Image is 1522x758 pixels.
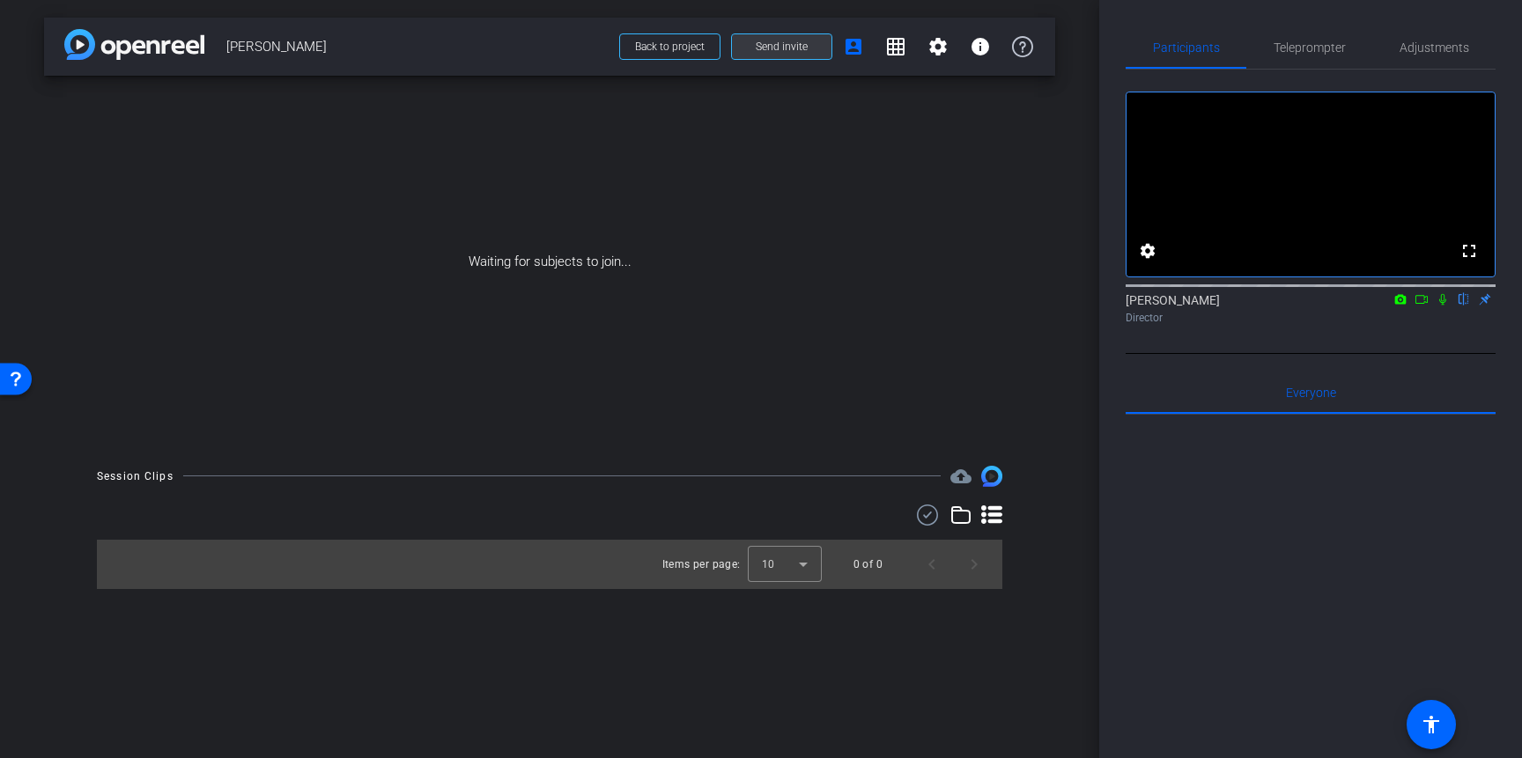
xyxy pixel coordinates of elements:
[1286,386,1336,399] span: Everyone
[756,40,808,54] span: Send invite
[1153,41,1220,54] span: Participants
[1274,41,1346,54] span: Teleprompter
[44,76,1055,448] div: Waiting for subjects to join...
[1453,291,1474,306] mat-icon: flip
[843,36,864,57] mat-icon: account_box
[619,33,720,60] button: Back to project
[953,543,995,585] button: Next page
[1126,310,1496,326] div: Director
[853,556,883,573] div: 0 of 0
[981,466,1002,487] img: Session clips
[1137,240,1158,261] mat-icon: settings
[64,29,204,60] img: app-logo
[1421,714,1442,735] mat-icon: accessibility
[885,36,906,57] mat-icon: grid_on
[970,36,991,57] mat-icon: info
[1400,41,1469,54] span: Adjustments
[911,543,953,585] button: Previous page
[635,40,705,53] span: Back to project
[1459,240,1480,261] mat-icon: fullscreen
[97,467,174,485] div: Session Clips
[1126,291,1496,326] div: [PERSON_NAME]
[226,29,609,64] span: [PERSON_NAME]
[927,36,949,57] mat-icon: settings
[662,556,741,573] div: Items per page:
[731,33,832,60] button: Send invite
[950,466,972,487] span: Destinations for your clips
[950,466,972,487] mat-icon: cloud_upload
